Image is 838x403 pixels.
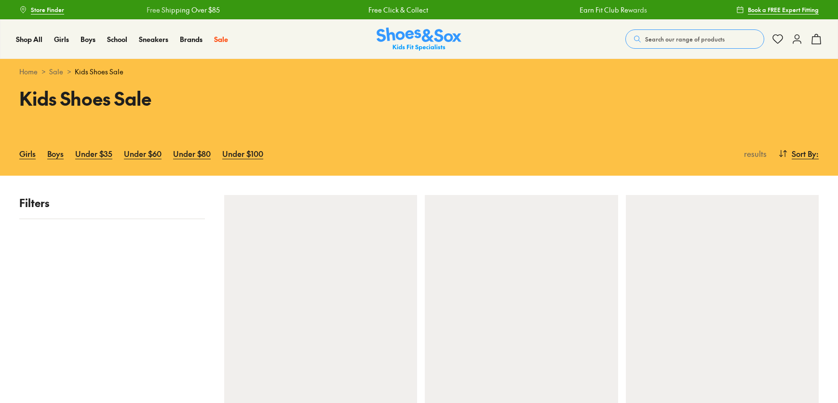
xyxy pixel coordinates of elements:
[625,29,764,49] button: Search our range of products
[47,143,64,164] a: Boys
[740,148,767,159] p: results
[222,143,263,164] a: Under $100
[19,1,64,18] a: Store Finder
[645,35,725,43] span: Search our range of products
[214,34,228,44] a: Sale
[147,5,220,15] a: Free Shipping Over $85
[816,148,819,159] span: :
[778,143,819,164] button: Sort By:
[124,143,162,164] a: Under $60
[368,5,428,15] a: Free Click & Collect
[16,34,42,44] a: Shop All
[49,67,63,77] a: Sale
[75,143,112,164] a: Under $35
[377,28,461,51] a: Shoes & Sox
[792,148,816,159] span: Sort By
[139,34,168,44] a: Sneakers
[19,195,205,211] p: Filters
[81,34,95,44] a: Boys
[75,67,123,77] span: Kids Shoes Sale
[19,143,36,164] a: Girls
[19,84,407,112] h1: Kids Shoes Sale
[736,1,819,18] a: Book a FREE Expert Fitting
[180,34,203,44] a: Brands
[107,34,127,44] a: School
[31,5,64,14] span: Store Finder
[173,143,211,164] a: Under $80
[377,28,461,51] img: SNS_Logo_Responsive.svg
[19,67,38,77] a: Home
[580,5,647,15] a: Earn Fit Club Rewards
[54,34,69,44] a: Girls
[19,67,819,77] div: > >
[748,5,819,14] span: Book a FREE Expert Fitting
